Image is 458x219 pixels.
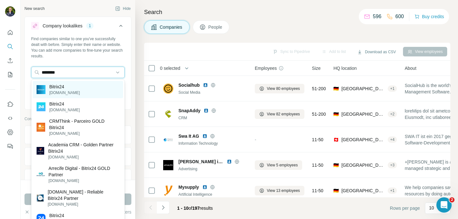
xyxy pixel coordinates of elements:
img: Support.pl - Reliable Bitrix24 Partner [37,194,44,202]
p: Company information [24,116,131,122]
div: Artificial Intelligence [178,192,247,197]
button: Hide [111,4,135,13]
h4: Search [144,8,450,17]
span: 51-200 [312,85,326,92]
div: New search [24,6,45,11]
p: [DOMAIN_NAME] [48,154,119,160]
p: [DOMAIN_NAME] [49,107,80,113]
button: Clear [24,209,43,215]
p: Bitrix24 [49,212,80,219]
img: Avatar [5,6,15,17]
span: Mysupply [178,184,199,190]
span: results [177,206,213,211]
div: CRM [178,115,247,121]
p: Academia CRM - Golden Partner Bitrix24 [48,142,119,154]
div: Advertising [178,166,247,172]
span: View 13 employees [267,188,300,193]
button: Industry [25,149,131,164]
p: Bitrix24 [49,84,80,90]
button: Dashboard [5,127,15,138]
span: 🇨🇭 [333,136,339,143]
p: 10 [429,205,434,211]
p: 600 [395,13,404,20]
button: Navigate to next page [157,201,170,214]
img: CRMThink - Parceiro GOLD Bitrix24 [37,123,45,131]
span: 197 [192,206,200,211]
span: HQ location [333,65,357,71]
img: Logo of SnapAddy [163,109,173,119]
button: Company [25,127,131,142]
div: Company lookalikes [43,23,82,29]
p: [DOMAIN_NAME] [48,201,119,207]
button: Use Surfe on LinkedIn [5,99,15,110]
span: - [255,137,256,142]
img: LinkedIn logo [202,134,207,139]
p: [DOMAIN_NAME] [49,90,80,96]
button: Search [5,41,15,52]
span: of [189,206,192,211]
img: Academia CRM - Golden Partner Bitrix24 [37,147,44,155]
button: My lists [5,69,15,80]
span: [GEOGRAPHIC_DATA], [GEOGRAPHIC_DATA] [341,187,385,194]
span: 🇩🇪 [333,187,339,194]
span: View 82 employees [267,111,300,117]
button: Quick start [5,27,15,38]
span: [GEOGRAPHIC_DATA], [GEOGRAPHIC_DATA] [341,162,385,168]
span: About [405,65,416,71]
div: Find companies similar to one you've successfully dealt with before. Simply enter their name or w... [31,36,125,59]
button: Buy credits [414,12,444,21]
div: + 3 [388,162,397,168]
p: Arrecife Digital - Bitrix24 GOLD Partner [49,165,119,178]
span: 🇩🇪 [333,111,339,117]
span: [PERSON_NAME] idea agency [178,158,224,165]
img: LinkedIn logo [227,159,232,164]
p: [DOMAIN_NAME] - Reliable Bitrix24 Partner [48,189,119,201]
p: CRMThink - Parceiro GOLD Bitrix24 [49,118,119,131]
span: 51-200 [312,111,326,117]
p: 596 [373,13,381,20]
img: Bitrix24 [37,85,45,94]
p: Bitrix24 [49,101,80,107]
span: People [208,24,223,30]
button: Enrich CSV [5,55,15,66]
div: + 1 [388,188,397,193]
div: + 1 [388,86,397,91]
span: 2 [449,197,455,202]
span: 🇩🇪 [333,162,339,168]
span: Socialhub [178,82,200,88]
span: Companies [160,24,183,30]
span: Swa It AG [178,133,199,139]
button: Company lookalikes1 [25,18,131,36]
span: [GEOGRAPHIC_DATA], [GEOGRAPHIC_DATA] [341,111,385,117]
img: LinkedIn logo [203,83,208,88]
button: View 13 employees [255,186,304,195]
img: Logo of Swa It AG [163,135,173,145]
img: LinkedIn logo [204,108,209,113]
img: LinkedIn logo [202,185,207,190]
button: Download as CSV [353,47,400,57]
img: Bitrix24 [37,102,45,111]
div: + 4 [388,137,397,142]
span: Size [312,65,321,71]
span: Employees [255,65,277,71]
button: Use Surfe API [5,113,15,124]
img: Logo of Knauss idea agency [163,160,173,170]
button: HQ location1 [25,171,131,186]
div: 1 [86,23,94,29]
span: 0 selected [160,65,180,71]
span: View 5 employees [267,162,298,168]
span: 11-50 [312,136,323,143]
span: Rows per page [390,205,420,211]
span: 🇩🇪 [333,85,339,92]
p: [DOMAIN_NAME] [49,178,119,184]
div: + 2 [388,111,397,117]
iframe: Intercom live chat [436,197,452,213]
span: [GEOGRAPHIC_DATA], [GEOGRAPHIC_DATA] [341,136,385,143]
button: View 82 employees [255,109,304,119]
span: 11-50 [312,162,323,168]
span: 11-50 [312,187,323,194]
img: Arrecife Digital - Bitrix24 GOLD Partner [37,170,45,179]
span: View 80 employees [267,86,300,91]
div: Social Media [178,90,247,95]
div: Information Technology [178,141,247,146]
